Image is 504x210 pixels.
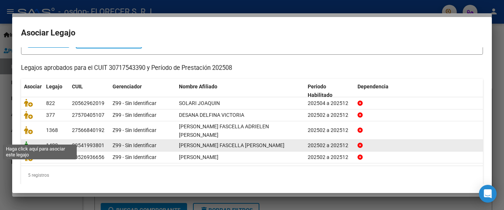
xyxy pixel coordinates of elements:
datatable-header-cell: Gerenciador [110,79,176,103]
div: 27566840192 [72,126,104,135]
span: Z99 - Sin Identificar [113,154,156,160]
datatable-header-cell: Dependencia [355,79,483,103]
div: 202502 a 202512 [308,111,352,119]
span: Z99 - Sin Identificar [113,112,156,118]
div: 20562962019 [72,99,104,108]
span: SOLARI JOAQUIN [179,100,220,106]
span: ACOSTA FASCELLA ADRIELEN HILDA [179,123,269,138]
div: 20526936656 [72,153,104,162]
p: Legajos aprobados para el CUIT 30717543390 y Período de Prestación 202508 [21,64,483,73]
span: 1368 [46,127,58,133]
div: 202504 a 202512 [308,99,352,108]
span: Nombre Afiliado [179,84,217,89]
span: Periodo Habilitado [308,84,332,98]
span: Gerenciador [113,84,142,89]
span: Z99 - Sin Identificar [113,100,156,106]
span: CUIL [72,84,83,89]
span: 377 [46,112,55,118]
span: Asociar [24,84,42,89]
span: DESANA DELFINA VICTORIA [179,112,244,118]
span: Dependencia [358,84,389,89]
span: Z99 - Sin Identificar [113,142,156,148]
div: 5 registros [21,166,483,184]
span: ACOSTA FASCELLA JOAQUIN DARIO [179,142,284,148]
div: 27570405107 [72,111,104,119]
div: 202502 a 202512 [308,126,352,135]
datatable-header-cell: Nombre Afiliado [176,79,305,103]
datatable-header-cell: Legajo [43,79,69,103]
datatable-header-cell: Asociar [21,79,43,103]
span: 822 [46,100,55,106]
datatable-header-cell: CUIL [69,79,110,103]
span: 1422 [46,142,58,148]
div: 20541993801 [72,141,104,150]
span: 1097 [46,154,58,160]
span: Legajo [46,84,62,89]
div: Open Intercom Messenger [479,185,497,203]
div: 202502 a 202512 [308,153,352,162]
datatable-header-cell: Periodo Habilitado [305,79,355,103]
span: OJEDA RIZZO MANUEL [179,154,218,160]
h2: Asociar Legajo [21,26,483,40]
span: Z99 - Sin Identificar [113,127,156,133]
div: 202502 a 202512 [308,141,352,150]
